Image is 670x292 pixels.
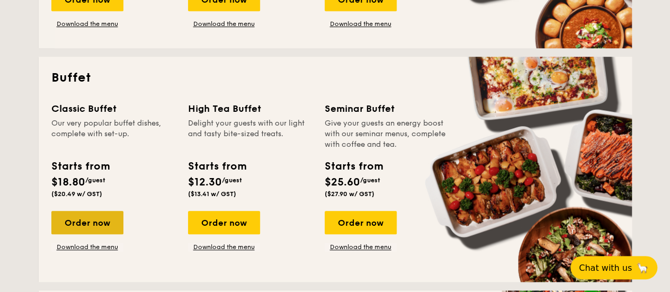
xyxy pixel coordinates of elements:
[188,243,260,251] a: Download the menu
[325,243,397,251] a: Download the menu
[325,158,382,174] div: Starts from
[188,190,236,198] span: ($13.41 w/ GST)
[188,176,222,189] span: $12.30
[51,158,109,174] div: Starts from
[51,176,85,189] span: $18.80
[188,211,260,234] div: Order now
[188,118,312,150] div: Delight your guests with our light and tasty bite-sized treats.
[51,69,619,86] h2: Buffet
[51,190,102,198] span: ($20.49 w/ GST)
[570,256,657,279] button: Chat with us🦙
[51,118,175,150] div: Our very popular buffet dishes, complete with set-up.
[325,118,449,150] div: Give your guests an energy boost with our seminar menus, complete with coffee and tea.
[325,101,449,116] div: Seminar Buffet
[222,176,242,184] span: /guest
[325,176,360,189] span: $25.60
[85,176,105,184] span: /guest
[51,101,175,116] div: Classic Buffet
[51,211,123,234] div: Order now
[188,20,260,28] a: Download the menu
[188,101,312,116] div: High Tea Buffet
[325,190,374,198] span: ($27.90 w/ GST)
[51,243,123,251] a: Download the menu
[325,20,397,28] a: Download the menu
[51,20,123,28] a: Download the menu
[579,263,632,273] span: Chat with us
[360,176,380,184] span: /guest
[636,262,649,274] span: 🦙
[188,158,246,174] div: Starts from
[325,211,397,234] div: Order now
